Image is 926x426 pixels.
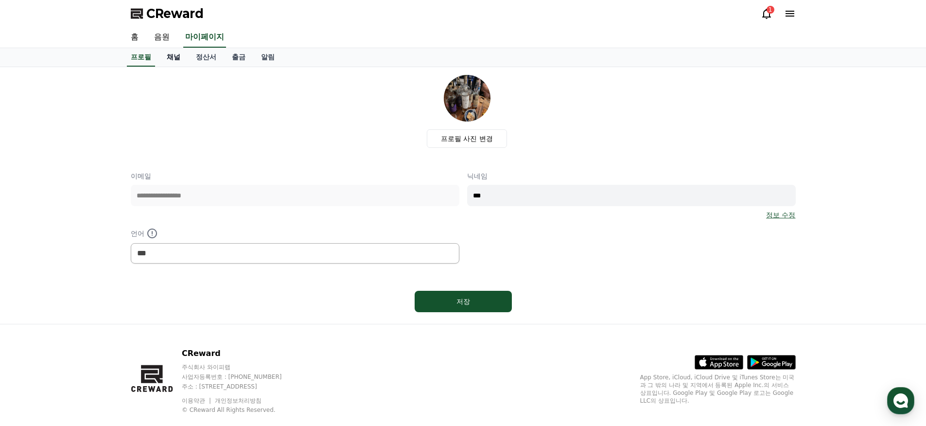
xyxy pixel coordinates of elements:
p: 주소 : [STREET_ADDRESS] [182,383,300,390]
p: 이메일 [131,171,459,181]
p: CReward [182,348,300,359]
img: profile_image [444,75,490,122]
p: App Store, iCloud, iCloud Drive 및 iTunes Store는 미국과 그 밖의 나라 및 지역에서 등록된 Apple Inc.의 서비스 상표입니다. Goo... [640,373,796,405]
div: 저장 [434,297,492,306]
button: 저장 [415,291,512,312]
span: 홈 [31,323,36,331]
a: 이용약관 [182,397,212,404]
a: 프로필 [127,48,155,67]
a: 1 [761,8,772,19]
a: 홈 [123,27,146,48]
a: 정보 수정 [766,210,795,220]
a: 대화 [64,308,125,333]
a: 음원 [146,27,177,48]
a: 홈 [3,308,64,333]
p: 사업자등록번호 : [PHONE_NUMBER] [182,373,300,381]
a: 출금 [224,48,253,67]
span: CReward [146,6,204,21]
span: 설정 [150,323,162,331]
span: 대화 [89,323,101,331]
label: 프로필 사진 변경 [427,129,507,148]
a: 정산서 [188,48,224,67]
p: 주식회사 와이피랩 [182,363,300,371]
a: 알림 [253,48,282,67]
p: © CReward All Rights Reserved. [182,406,300,414]
a: 마이페이지 [183,27,226,48]
a: 설정 [125,308,187,333]
p: 닉네임 [467,171,796,181]
a: 채널 [159,48,188,67]
a: 개인정보처리방침 [215,397,262,404]
p: 언어 [131,228,459,239]
a: CReward [131,6,204,21]
div: 1 [767,6,774,14]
